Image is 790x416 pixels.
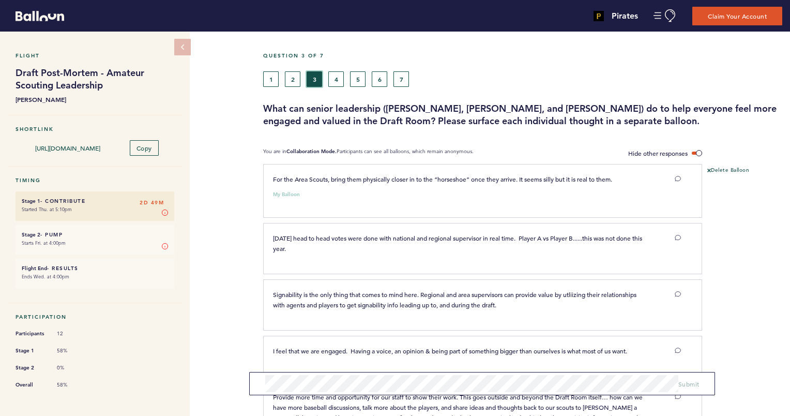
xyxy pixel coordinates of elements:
span: Hide other responses [628,149,688,157]
h5: Timing [16,177,174,184]
h6: - Contribute [22,198,168,204]
h3: What can senior leadership ([PERSON_NAME], [PERSON_NAME], and [PERSON_NAME]) do to help everyone ... [263,102,782,127]
h6: - Results [22,265,168,272]
h5: Shortlink [16,126,174,132]
p: You are in Participants can see all balloons, which remain anonymous. [263,148,474,159]
small: Flight End [22,265,47,272]
h4: Pirates [612,10,638,22]
small: Stage 2 [22,231,40,238]
b: [PERSON_NAME] [16,94,174,105]
button: Delete Balloon [707,167,749,175]
time: Starts Fri. at 4:00pm [22,240,66,246]
button: 2 [285,71,300,87]
span: 0% [57,364,88,372]
h5: Flight [16,52,174,59]
span: I feel that we are engaged. Having a voice, an opinion & being part of something bigger than ours... [273,347,627,355]
h5: Question 3 of 7 [263,52,782,59]
button: Submit [678,379,700,389]
h1: Draft Post-Mortem - Amateur Scouting Leadership [16,67,174,92]
button: Copy [130,140,159,156]
button: 7 [393,71,409,87]
span: 58% [57,381,88,389]
span: Submit [678,380,700,388]
button: 6 [372,71,387,87]
time: Started Thu. at 5:10pm [22,206,72,213]
h6: - Pump [22,231,168,238]
span: Stage 2 [16,363,47,373]
h5: Participation [16,314,174,320]
button: Claim Your Account [692,7,782,25]
span: 58% [57,347,88,354]
span: Participants [16,329,47,339]
svg: Balloon [16,11,64,21]
button: 4 [328,71,344,87]
span: Signability is the only thing that comes to mind here. Regional and area supervisors can provide ... [273,290,638,309]
span: Stage 1 [16,346,47,356]
a: Balloon [8,10,64,21]
span: 2D 49M [140,198,164,208]
button: 3 [307,71,322,87]
button: 5 [350,71,366,87]
span: For the Area Scouts, bring them physically closer in to the “horseshoe” once they arrive. It seem... [273,175,612,183]
button: 1 [263,71,279,87]
span: Overall [16,380,47,390]
time: Ends Wed. at 4:00pm [22,273,69,280]
button: Manage Account [654,9,677,22]
b: Collaboration Mode. [286,148,337,155]
small: Stage 1 [22,198,40,204]
small: My Balloon [273,192,300,197]
span: 12 [57,330,88,337]
span: Copy [136,144,152,152]
span: [DATE] head to head votes were done with national and regional supervisor in real time. Player A ... [273,234,644,252]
